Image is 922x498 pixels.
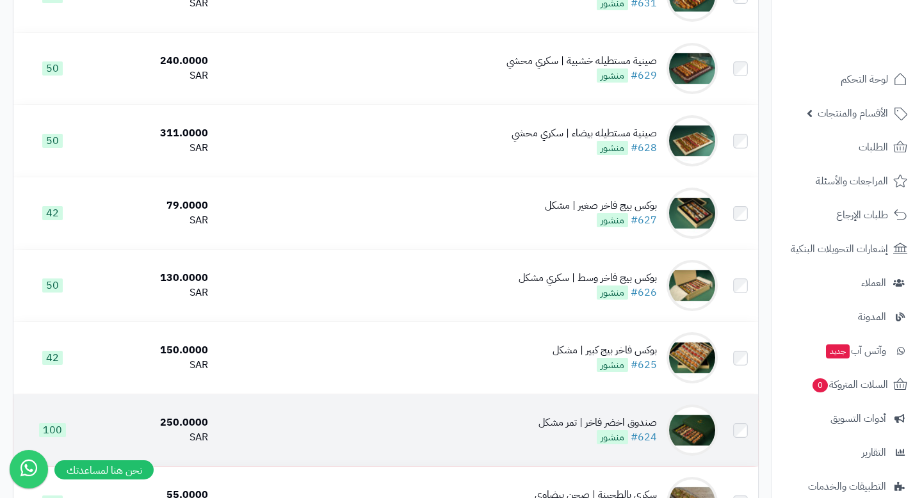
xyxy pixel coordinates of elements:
[816,172,888,190] span: المراجعات والأسئلة
[42,61,63,76] span: 50
[830,410,886,428] span: أدوات التسويق
[631,357,657,373] a: #625
[39,423,66,437] span: 100
[780,437,914,468] a: التقارير
[826,344,850,358] span: جديد
[858,308,886,326] span: المدونة
[42,206,63,220] span: 42
[519,271,657,285] div: بوكس بيج فاخر وسط | سكري مشكل
[780,301,914,332] a: المدونة
[780,234,914,264] a: إشعارات التحويلات البنكية
[96,126,208,141] div: 311.0000
[538,415,657,430] div: صندوق اخضر فاخر | تمر مشكل
[96,198,208,213] div: 79.0000
[667,260,718,311] img: بوكس بيج فاخر وسط | سكري مشكل
[96,271,208,285] div: 130.0000
[667,115,718,166] img: صينية مستطيله بيضاء | سكري محشي
[96,68,208,83] div: SAR
[96,415,208,430] div: 250.0000
[780,268,914,298] a: العملاء
[780,166,914,197] a: المراجعات والأسئلة
[813,378,828,392] span: 0
[597,213,628,227] span: منشور
[96,141,208,156] div: SAR
[506,54,657,68] div: صينية مستطيله خشبية | سكري محشي
[42,351,63,365] span: 42
[841,70,888,88] span: لوحة التحكم
[667,188,718,239] img: بوكس بيج فاخر صغير | مشكل
[597,430,628,444] span: منشور
[631,68,657,83] a: #629
[825,342,886,360] span: وآتس آب
[791,240,888,258] span: إشعارات التحويلات البنكية
[667,405,718,456] img: صندوق اخضر فاخر | تمر مشكل
[553,343,657,358] div: بوكس فاخر بيج كبير | مشكل
[597,285,628,300] span: منشور
[631,285,657,300] a: #626
[96,358,208,373] div: SAR
[859,138,888,156] span: الطلبات
[780,132,914,163] a: الطلبات
[631,430,657,445] a: #624
[42,278,63,293] span: 50
[96,54,208,68] div: 240.0000
[862,444,886,462] span: التقارير
[780,403,914,434] a: أدوات التسويق
[96,430,208,445] div: SAR
[545,198,657,213] div: بوكس بيج فاخر صغير | مشكل
[42,134,63,148] span: 50
[861,274,886,292] span: العملاء
[597,358,628,372] span: منشور
[597,141,628,155] span: منشور
[96,285,208,300] div: SAR
[96,343,208,358] div: 150.0000
[631,140,657,156] a: #628
[631,213,657,228] a: #627
[818,104,888,122] span: الأقسام والمنتجات
[667,43,718,94] img: صينية مستطيله خشبية | سكري محشي
[780,64,914,95] a: لوحة التحكم
[808,478,886,495] span: التطبيقات والخدمات
[780,200,914,230] a: طلبات الإرجاع
[512,126,657,141] div: صينية مستطيله بيضاء | سكري محشي
[780,335,914,366] a: وآتس آبجديد
[96,213,208,228] div: SAR
[811,376,888,394] span: السلات المتروكة
[780,369,914,400] a: السلات المتروكة0
[597,68,628,83] span: منشور
[667,332,718,383] img: بوكس فاخر بيج كبير | مشكل
[836,206,888,224] span: طلبات الإرجاع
